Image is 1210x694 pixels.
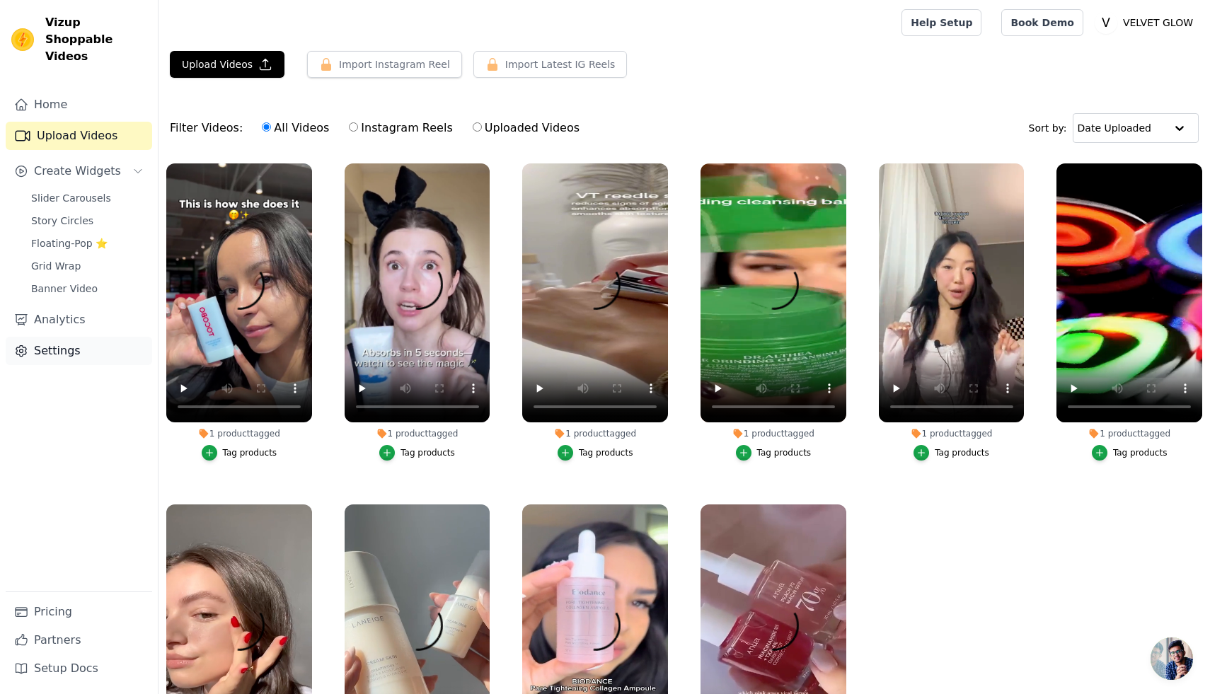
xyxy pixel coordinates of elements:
[11,28,34,51] img: Vizup
[1117,10,1199,35] p: VELVET GLOW
[736,445,812,461] button: Tag products
[6,91,152,119] a: Home
[261,119,330,137] label: All Videos
[1029,113,1199,143] div: Sort by:
[901,9,981,36] a: Help Setup
[31,191,111,205] span: Slider Carousels
[472,119,580,137] label: Uploaded Videos
[202,445,277,461] button: Tag products
[1056,428,1202,439] div: 1 product tagged
[1102,16,1110,30] text: V
[505,57,616,71] span: Import Latest IG Reels
[170,51,284,78] button: Upload Videos
[1095,10,1199,35] button: V VELVET GLOW
[31,236,108,250] span: Floating-Pop ⭐
[23,256,152,276] a: Grid Wrap
[6,122,152,150] a: Upload Videos
[701,428,846,439] div: 1 product tagged
[914,445,989,461] button: Tag products
[23,211,152,231] a: Story Circles
[558,445,633,461] button: Tag products
[6,598,152,626] a: Pricing
[23,233,152,253] a: Floating-Pop ⭐
[6,337,152,365] a: Settings
[473,122,482,132] input: Uploaded Videos
[23,279,152,299] a: Banner Video
[1113,447,1168,458] div: Tag products
[1092,445,1168,461] button: Tag products
[45,14,146,65] span: Vizup Shoppable Videos
[31,214,93,228] span: Story Circles
[170,112,587,144] div: Filter Videos:
[522,428,668,439] div: 1 product tagged
[31,259,81,273] span: Grid Wrap
[166,428,312,439] div: 1 product tagged
[379,445,455,461] button: Tag products
[6,157,152,185] button: Create Widgets
[757,447,812,458] div: Tag products
[6,626,152,654] a: Partners
[473,51,628,78] button: Import Latest IG Reels
[223,447,277,458] div: Tag products
[31,282,98,296] span: Banner Video
[6,654,152,683] a: Setup Docs
[262,122,271,132] input: All Videos
[23,188,152,208] a: Slider Carousels
[879,428,1025,439] div: 1 product tagged
[349,122,358,132] input: Instagram Reels
[345,428,490,439] div: 1 product tagged
[34,163,121,180] span: Create Widgets
[935,447,989,458] div: Tag products
[1001,9,1083,36] a: Book Demo
[6,306,152,334] a: Analytics
[401,447,455,458] div: Tag products
[307,51,462,78] button: Import Instagram Reel
[348,119,453,137] label: Instagram Reels
[579,447,633,458] div: Tag products
[1151,637,1193,680] a: Chat öffnen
